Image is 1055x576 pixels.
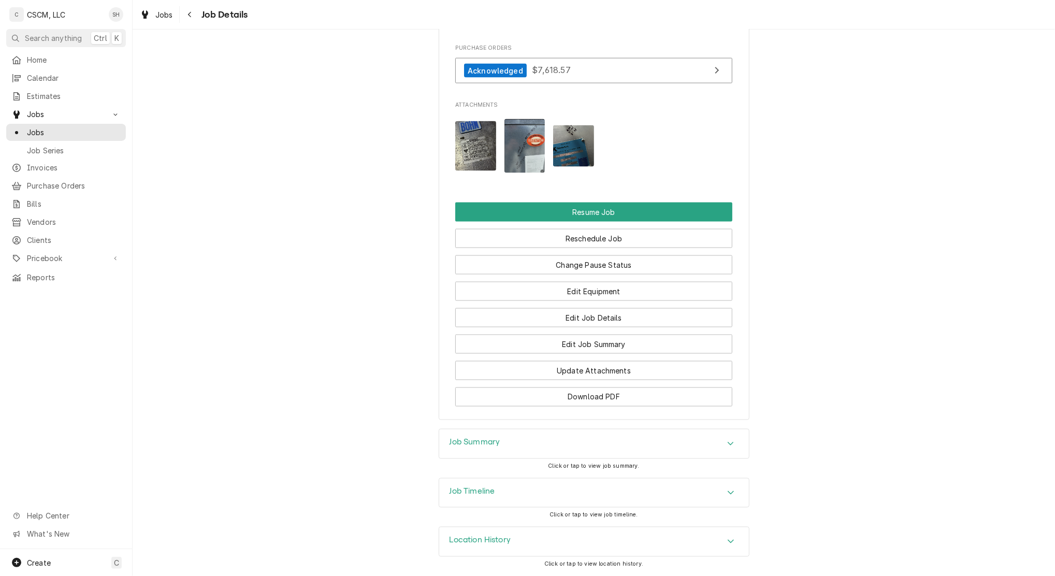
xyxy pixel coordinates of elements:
[6,250,126,267] a: Go to Pricebook
[455,308,732,327] button: Edit Job Details
[455,203,732,407] div: Button Group
[553,125,594,167] img: BFtIklkTHC8JWeDjdVn2
[544,561,643,568] span: Click or tap to view location history.
[439,429,749,458] button: Accordion Details Expand Trigger
[27,272,121,283] span: Reports
[504,119,545,172] img: IsCgJkDyR9CgS2gHkonQ
[455,111,732,181] span: Attachments
[6,232,126,249] a: Clients
[6,269,126,286] a: Reports
[439,527,749,557] div: Location History
[455,248,732,275] div: Button Group Row
[455,275,732,301] div: Button Group Row
[455,44,732,89] div: Purchase Orders
[439,479,749,508] button: Accordion Details Expand Trigger
[450,536,511,545] h3: Location History
[455,203,732,222] div: Button Group Row
[27,145,121,156] span: Job Series
[27,162,121,173] span: Invoices
[27,510,120,521] span: Help Center
[6,142,126,159] a: Job Series
[94,33,107,44] span: Ctrl
[25,33,82,44] span: Search anything
[27,253,105,264] span: Pricebook
[6,124,126,141] a: Jobs
[532,65,570,76] span: $7,618.57
[439,429,749,459] div: Job Summary
[455,203,732,222] button: Resume Job
[455,101,732,109] span: Attachments
[114,557,119,568] span: C
[455,387,732,407] button: Download PDF
[455,229,732,248] button: Reschedule Job
[6,106,126,123] a: Go to Jobs
[6,88,126,105] a: Estimates
[455,380,732,407] div: Button Group Row
[6,195,126,212] a: Bills
[455,301,732,327] div: Button Group Row
[6,159,126,176] a: Invoices
[439,429,749,458] div: Accordion Header
[27,9,65,20] div: CSCM, LLC
[548,463,639,470] span: Click or tap to view job summary.
[550,512,638,519] span: Click or tap to view job timeline.
[136,6,177,23] a: Jobs
[455,222,732,248] div: Button Group Row
[27,127,121,138] span: Jobs
[455,335,732,354] button: Edit Job Summary
[439,527,749,556] button: Accordion Details Expand Trigger
[6,177,126,194] a: Purchase Orders
[455,361,732,380] button: Update Attachments
[439,479,749,508] div: Accordion Header
[27,198,121,209] span: Bills
[450,487,495,497] h3: Job Timeline
[455,58,732,83] a: View Purchase Order
[109,7,123,22] div: SH
[455,121,496,171] img: PUDLTAHReu8sN9bLzwf8
[9,7,24,22] div: C
[455,255,732,275] button: Change Pause Status
[439,527,749,556] div: Accordion Header
[455,282,732,301] button: Edit Equipment
[6,507,126,524] a: Go to Help Center
[27,91,121,102] span: Estimates
[455,327,732,354] div: Button Group Row
[6,69,126,87] a: Calendar
[6,51,126,68] a: Home
[455,101,732,181] div: Attachments
[198,8,248,22] span: Job Details
[155,9,173,20] span: Jobs
[27,558,51,567] span: Create
[455,44,732,52] span: Purchase Orders
[27,54,121,65] span: Home
[27,109,105,120] span: Jobs
[27,528,120,539] span: What's New
[109,7,123,22] div: Serra Heyen's Avatar
[182,6,198,23] button: Navigate back
[6,213,126,231] a: Vendors
[450,438,500,448] h3: Job Summary
[439,478,749,508] div: Job Timeline
[27,73,121,83] span: Calendar
[114,33,119,44] span: K
[464,64,527,78] div: Acknowledged
[27,180,121,191] span: Purchase Orders
[27,235,121,246] span: Clients
[6,29,126,47] button: Search anythingCtrlK
[27,217,121,227] span: Vendors
[6,525,126,542] a: Go to What's New
[455,354,732,380] div: Button Group Row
